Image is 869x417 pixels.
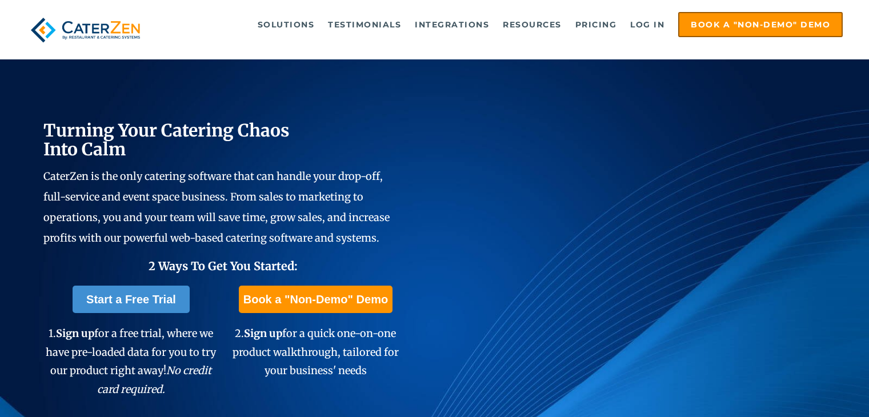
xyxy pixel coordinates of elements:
a: Integrations [409,13,495,36]
a: Log in [624,13,670,36]
div: Navigation Menu [166,12,843,37]
img: caterzen [26,12,145,48]
span: Sign up [244,327,282,340]
span: 1. for a free trial, where we have pre-loaded data for you to try our product right away! [46,327,216,395]
a: Resources [497,13,567,36]
span: 2 Ways To Get You Started: [149,259,298,273]
span: Turning Your Catering Chaos Into Calm [43,119,290,160]
a: Pricing [570,13,623,36]
span: Sign up [56,327,94,340]
em: No credit card required. [97,364,212,395]
a: Book a "Non-Demo" Demo [678,12,843,37]
span: 2. for a quick one-on-one product walkthrough, tailored for your business' needs [233,327,399,377]
a: Book a "Non-Demo" Demo [239,286,393,313]
a: Solutions [252,13,321,36]
a: Start a Free Trial [73,286,190,313]
a: Testimonials [322,13,407,36]
span: CaterZen is the only catering software that can handle your drop-off, full-service and event spac... [43,170,390,244]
